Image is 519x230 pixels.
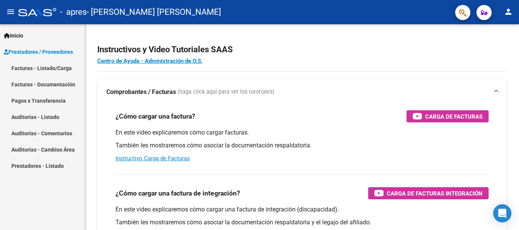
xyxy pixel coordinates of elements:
[4,48,73,56] span: Prestadores / Proveedores
[6,7,15,16] mat-icon: menu
[493,204,511,222] div: Open Intercom Messenger
[116,218,489,227] p: También les mostraremos cómo asociar la documentación respaldatoria y el legajo del afiliado.
[368,187,489,199] button: Carga de Facturas Integración
[407,110,489,122] button: Carga de Facturas
[87,4,221,20] span: - [PERSON_NAME] [PERSON_NAME]
[504,7,513,16] mat-icon: person
[4,31,23,40] span: Inicio
[97,58,203,64] a: Centro de Ayuda - Administración de O.S.
[97,80,507,104] mat-expansion-panel-header: Comprobantes / Facturas (haga click aquí para ver los tutoriales)
[106,88,176,96] strong: Comprobantes / Facturas
[387,189,483,198] span: Carga de Facturas Integración
[116,155,190,162] a: Instructivo Carga de Facturas
[116,111,195,122] h3: ¿Cómo cargar una factura?
[60,4,87,20] span: - apres
[116,205,489,214] p: En este video explicaremos cómo cargar una factura de integración (discapacidad).
[116,141,489,150] p: También les mostraremos cómo asociar la documentación respaldatoria.
[116,128,489,137] p: En este video explicaremos cómo cargar facturas.
[116,188,240,199] h3: ¿Cómo cargar una factura de integración?
[97,42,507,57] h2: Instructivos y Video Tutoriales SAAS
[177,88,274,96] span: (haga click aquí para ver los tutoriales)
[425,112,483,121] span: Carga de Facturas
